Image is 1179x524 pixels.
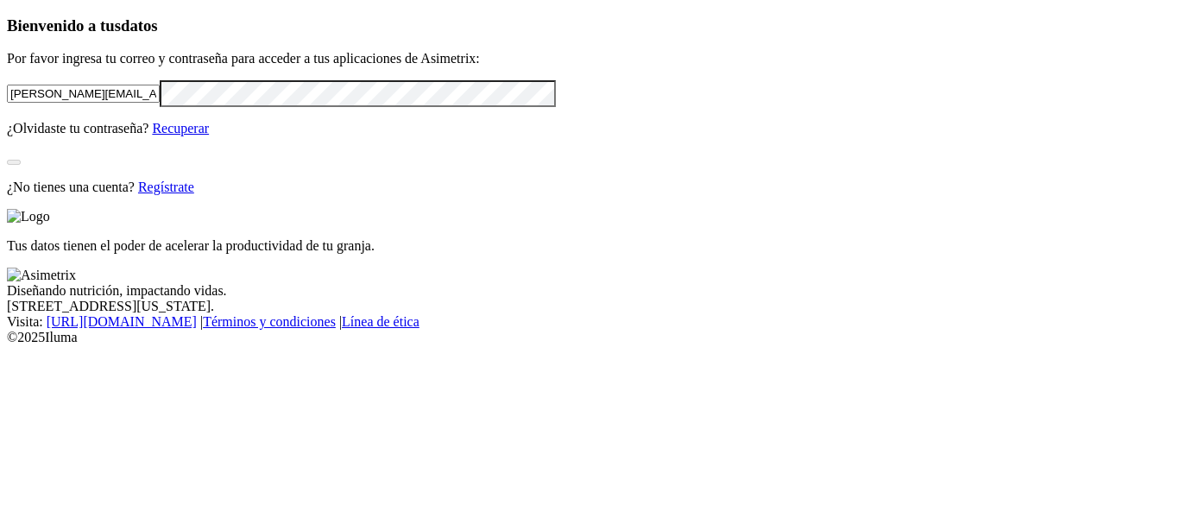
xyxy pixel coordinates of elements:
[7,16,1172,35] h3: Bienvenido a tus
[7,209,50,224] img: Logo
[152,121,209,136] a: Recuperar
[342,314,419,329] a: Línea de ética
[7,238,1172,254] p: Tus datos tienen el poder de acelerar la productividad de tu granja.
[7,268,76,283] img: Asimetrix
[138,180,194,194] a: Regístrate
[121,16,158,35] span: datos
[47,314,197,329] a: [URL][DOMAIN_NAME]
[203,314,336,329] a: Términos y condiciones
[7,299,1172,314] div: [STREET_ADDRESS][US_STATE].
[7,180,1172,195] p: ¿No tienes una cuenta?
[7,314,1172,330] div: Visita : | |
[7,283,1172,299] div: Diseñando nutrición, impactando vidas.
[7,51,1172,66] p: Por favor ingresa tu correo y contraseña para acceder a tus aplicaciones de Asimetrix:
[7,121,1172,136] p: ¿Olvidaste tu contraseña?
[7,330,1172,345] div: © 2025 Iluma
[7,85,160,103] input: Tu correo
